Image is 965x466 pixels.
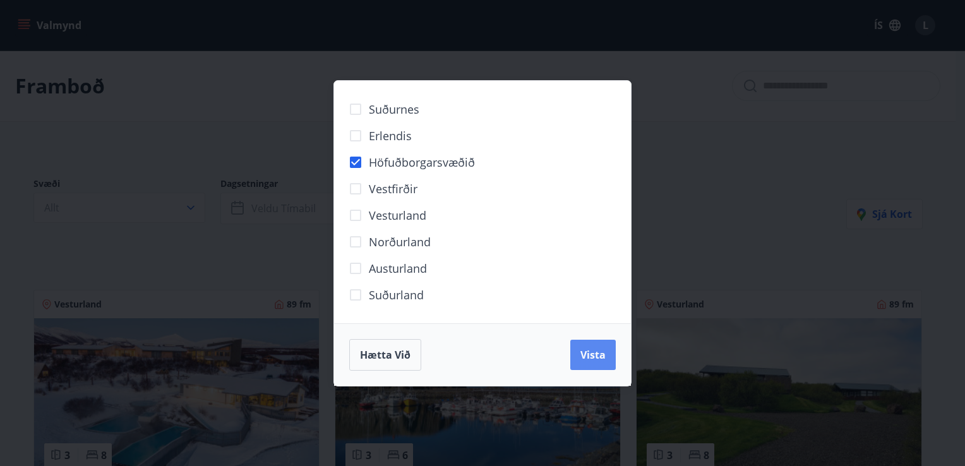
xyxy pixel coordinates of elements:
span: Norðurland [369,234,431,250]
span: Austurland [369,260,427,277]
button: Vista [570,340,616,370]
span: Erlendis [369,128,412,144]
span: Höfuðborgarsvæðið [369,154,475,170]
span: Vesturland [369,207,426,224]
span: Suðurnes [369,101,419,117]
span: Vestfirðir [369,181,417,197]
button: Hætta við [349,339,421,371]
span: Vista [580,348,606,362]
span: Suðurland [369,287,424,303]
span: Hætta við [360,348,411,362]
